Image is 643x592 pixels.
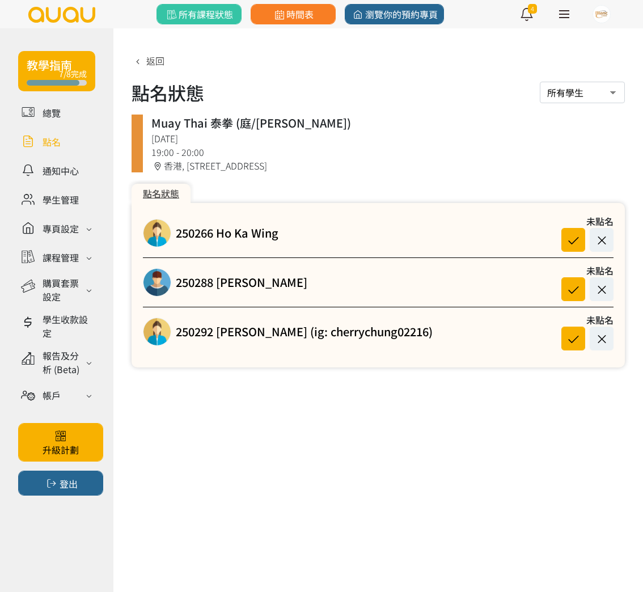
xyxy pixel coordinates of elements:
a: 返回 [132,54,164,67]
a: 250292 [PERSON_NAME] (ig: cherrychung02216) [176,323,433,340]
div: 購買套票設定 [43,276,83,303]
div: 未點名 [551,313,614,327]
div: 課程管理 [43,251,79,264]
div: 未點名 [551,264,614,277]
div: 專頁設定 [43,222,79,235]
button: 登出 [18,471,103,496]
span: 4 [528,4,537,14]
div: 香港, [STREET_ADDRESS] [151,159,616,172]
a: 瀏覽你的預約專頁 [345,4,444,24]
a: 250288 [PERSON_NAME] [176,274,307,291]
div: Muay Thai 泰拳 (庭/[PERSON_NAME]) [151,115,616,132]
img: logo.svg [27,7,96,23]
a: 250266 Ho Ka Wing [176,225,278,242]
span: 所有課程狀態 [164,7,233,21]
div: 報告及分析 (Beta) [43,349,83,376]
span: 瀏覽你的預約專頁 [351,7,438,21]
a: 時間表 [251,4,336,24]
span: 返回 [146,54,164,67]
h1: 點名狀態 [132,79,204,106]
div: 19:00 - 20:00 [151,145,616,159]
div: 未點名 [551,214,614,228]
a: 升級計劃 [18,423,103,462]
div: [DATE] [151,132,616,145]
a: 所有課程狀態 [156,4,242,24]
div: 點名狀態 [132,184,191,203]
span: 時間表 [272,7,314,21]
div: 帳戶 [43,388,61,402]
